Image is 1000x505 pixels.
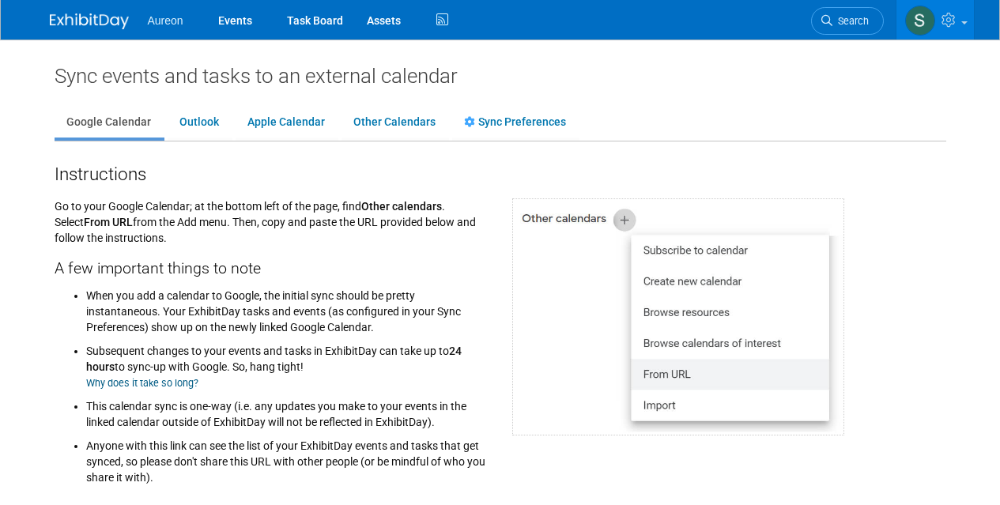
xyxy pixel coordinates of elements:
a: Google Calendar [55,107,163,138]
span: Search [832,15,869,27]
a: Other Calendars [342,107,447,138]
div: A few important things to note [55,246,489,280]
div: Sync events and tasks to an external calendar [55,63,946,89]
li: Anyone with this link can see the list of your ExhibitDay events and tasks that get synced, so pl... [86,430,489,485]
a: Search [811,7,884,35]
span: From URL [84,216,133,228]
li: When you add a calendar to Google, the initial sync should be pretty instantaneous. Your ExhibitD... [86,284,489,335]
li: This calendar sync is one-way (i.e. any updates you make to your events in the linked calendar ou... [86,390,489,430]
span: Other calendars [361,200,442,213]
div: Instructions [55,157,946,187]
img: Sophia Millang [905,6,935,36]
img: ExhibitDay [50,13,129,29]
a: Sync Preferences [452,107,578,138]
span: Aureon [148,14,183,27]
div: Go to your Google Calendar; at the bottom left of the page, find . Select from the Add menu. Then... [43,187,500,493]
a: Outlook [168,107,231,138]
a: Apple Calendar [236,107,337,138]
img: Google Calendar screen shot for adding external calendar [512,198,844,435]
a: Why does it take so long? [86,377,198,389]
li: Subsequent changes to your events and tasks in ExhibitDay can take up to to sync-up with Google. ... [86,335,489,390]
